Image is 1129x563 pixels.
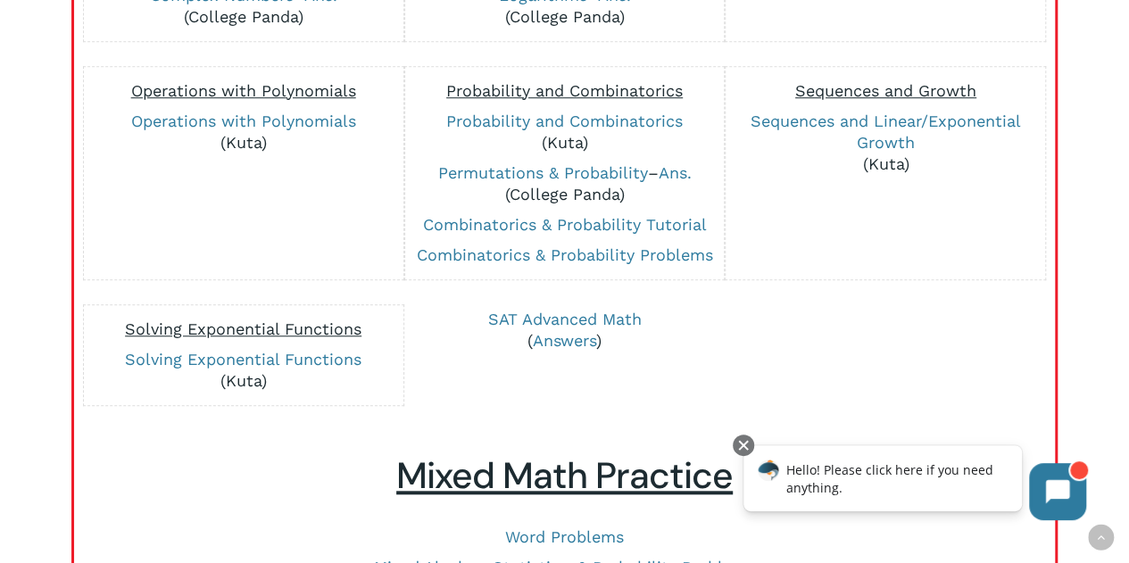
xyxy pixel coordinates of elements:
[446,81,683,100] span: Probability and Combinatorics
[417,245,713,264] a: Combinatorics & Probability Problems
[131,112,356,130] a: Operations with Polynomials
[659,163,692,182] a: Ans.
[423,215,707,234] a: Combinatorics & Probability Tutorial
[93,111,394,153] p: (Kuta)
[413,309,715,352] p: ( )
[438,163,648,182] a: Permutations & Probability
[131,81,356,100] span: Operations with Polynomials
[795,81,976,100] span: Sequences and Growth
[735,111,1036,175] p: (Kuta)
[396,452,733,500] u: Mixed Math Practice
[533,331,596,350] a: Answers
[488,310,642,328] a: SAT Advanced Math
[446,112,683,130] a: Probability and Combinatorics
[93,349,394,392] p: (Kuta)
[125,319,361,338] span: Solving Exponential Functions
[725,431,1104,538] iframe: Chatbot
[414,111,716,153] p: (Kuta)
[505,527,624,546] a: Word Problems
[414,162,716,205] p: – (College Panda)
[125,350,361,368] a: Solving Exponential Functions
[751,112,1021,152] a: Sequences and Linear/Exponential Growth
